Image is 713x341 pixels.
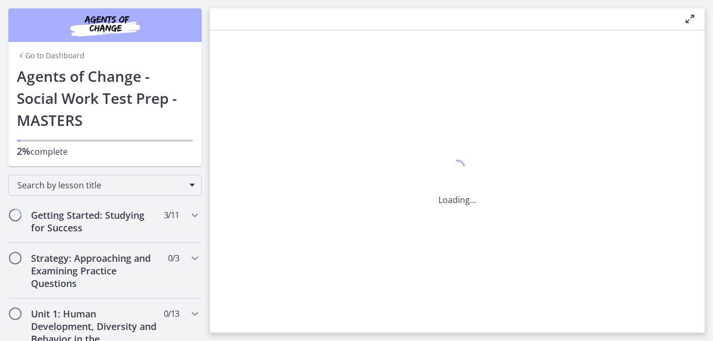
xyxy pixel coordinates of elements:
p: complete [17,145,193,158]
div: 1 [438,157,476,181]
div: Search by lesson title [8,175,202,196]
h2: Getting Started: Studying for Success [31,209,159,234]
h1: Agents of Change - Social Work Test Prep - MASTERS [17,65,193,131]
span: 0 / 3 [168,252,179,264]
a: Go to Dashboard [17,50,85,61]
span: 2% [17,145,30,157]
h2: Strategy: Approaching and Examining Practice Questions [31,252,159,290]
p: Loading... [438,194,476,206]
img: Agents of Change Social Work Test Prep [42,13,168,38]
span: 3 / 11 [164,209,179,221]
span: Search by lesson title [17,179,184,191]
span: 0 / 13 [164,307,179,320]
